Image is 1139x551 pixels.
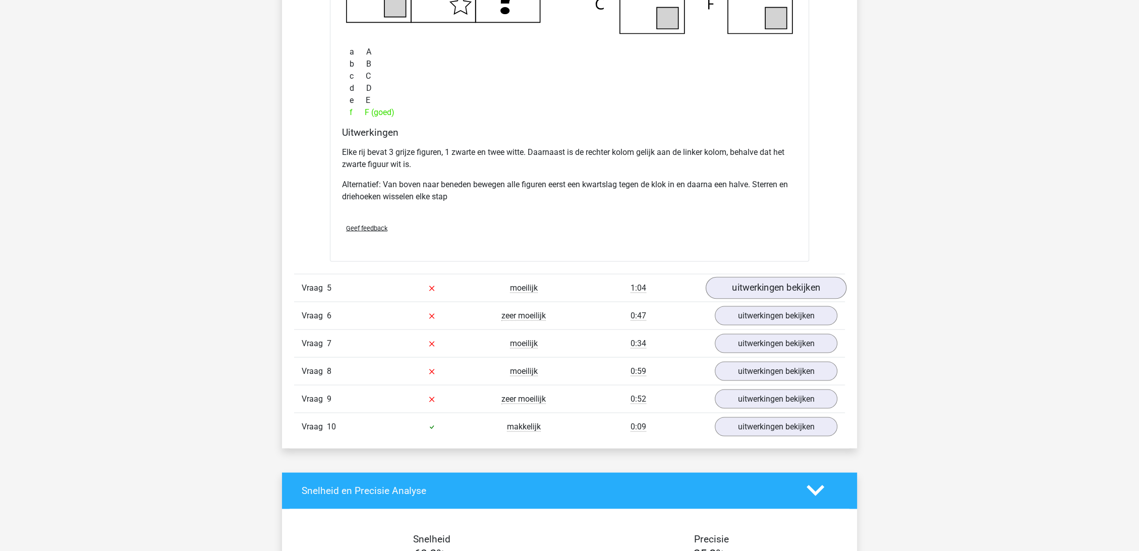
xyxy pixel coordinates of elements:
p: Alternatief: Van boven naar beneden bewegen alle figuren eerst een kwartslag tegen de klok in en ... [342,179,797,203]
h4: Uitwerkingen [342,127,797,138]
span: 0:09 [631,421,646,431]
span: f [350,106,365,119]
p: Elke rij bevat 3 grijze figuren, 1 zwarte en twee witte. Daarnaast is de rechter kolom gelijk aan... [342,146,797,171]
div: B [342,58,797,70]
h4: Snelheid en Precisie Analyse [302,484,791,496]
div: F (goed) [342,106,797,119]
span: makkelijk [507,421,541,431]
span: Geef feedback [346,224,387,232]
span: 8 [327,366,331,375]
span: moeilijk [510,338,538,348]
div: C [342,70,797,82]
span: Vraag [302,420,327,432]
span: 0:59 [631,366,646,376]
span: 1:04 [631,283,646,293]
a: uitwerkingen bekijken [706,277,846,299]
span: 7 [327,338,331,348]
a: uitwerkingen bekijken [715,361,837,380]
span: Vraag [302,365,327,377]
h4: Precisie [581,533,841,544]
span: Vraag [302,309,327,321]
span: 0:34 [631,338,646,348]
div: D [342,82,797,94]
span: moeilijk [510,366,538,376]
a: uitwerkingen bekijken [715,389,837,408]
span: 0:52 [631,394,646,404]
h4: Snelheid [302,533,562,544]
span: zeer moeilijk [501,310,546,320]
span: Vraag [302,282,327,294]
span: moeilijk [510,283,538,293]
div: E [342,94,797,106]
span: Vraag [302,393,327,405]
span: c [350,70,366,82]
a: uitwerkingen bekijken [715,306,837,325]
span: 10 [327,421,336,431]
span: 6 [327,310,331,320]
a: uitwerkingen bekijken [715,417,837,436]
div: A [342,46,797,58]
span: d [350,82,366,94]
span: e [350,94,366,106]
span: Vraag [302,337,327,349]
span: 9 [327,394,331,403]
span: zeer moeilijk [501,394,546,404]
span: 5 [327,283,331,292]
a: uitwerkingen bekijken [715,334,837,353]
span: 0:47 [631,310,646,320]
span: a [350,46,366,58]
span: b [350,58,366,70]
